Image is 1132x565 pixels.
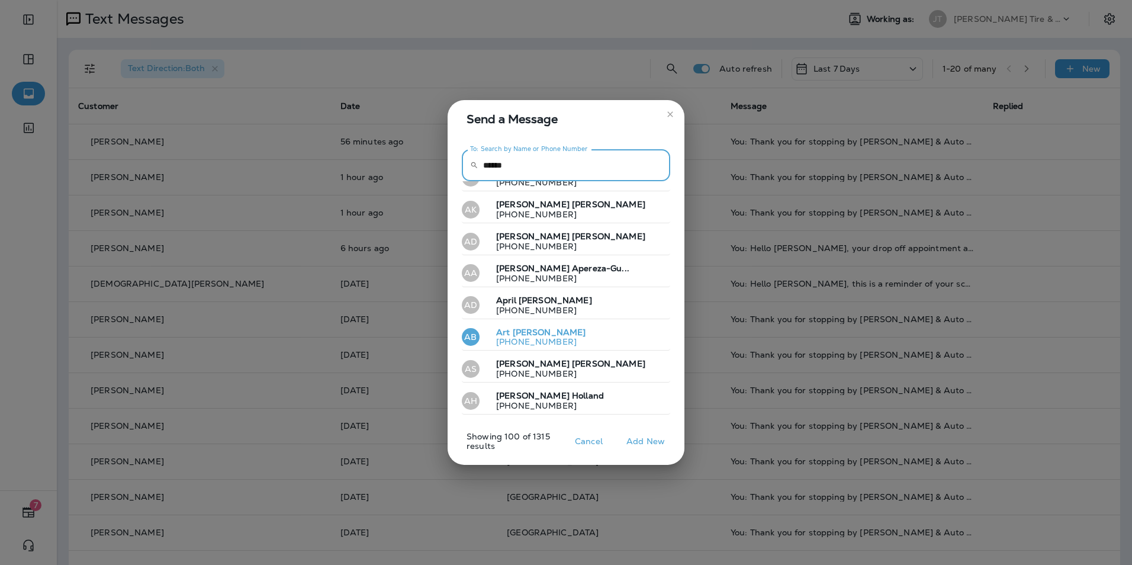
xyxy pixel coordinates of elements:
[487,369,645,378] p: [PHONE_NUMBER]
[462,324,670,351] button: ABArt [PERSON_NAME][PHONE_NUMBER]
[467,110,670,129] span: Send a Message
[661,105,680,124] button: close
[496,295,516,306] span: April
[496,231,570,242] span: [PERSON_NAME]
[462,196,670,223] button: AK[PERSON_NAME] [PERSON_NAME][PHONE_NUMBER]
[572,390,604,401] span: Holland
[572,199,645,210] span: [PERSON_NAME]
[519,295,592,306] span: [PERSON_NAME]
[462,201,480,219] div: AK
[487,306,592,315] p: [PHONE_NUMBER]
[462,387,670,415] button: AH[PERSON_NAME] Holland[PHONE_NUMBER]
[572,231,645,242] span: [PERSON_NAME]
[496,390,570,401] span: [PERSON_NAME]
[487,274,629,283] p: [PHONE_NUMBER]
[462,328,480,346] div: AB
[572,263,629,274] span: Apereza-Gu...
[462,392,480,410] div: AH
[462,296,480,314] div: AD
[462,228,670,255] button: AD[PERSON_NAME] [PERSON_NAME][PHONE_NUMBER]
[620,432,671,451] button: Add New
[470,145,588,153] label: To: Search by Name or Phone Number
[496,358,570,369] span: [PERSON_NAME]
[513,327,586,338] span: [PERSON_NAME]
[462,292,670,319] button: ADApril [PERSON_NAME][PHONE_NUMBER]
[487,242,645,251] p: [PHONE_NUMBER]
[462,233,480,251] div: AD
[462,264,480,282] div: AA
[567,432,611,451] button: Cancel
[487,401,604,410] p: [PHONE_NUMBER]
[572,358,645,369] span: [PERSON_NAME]
[462,360,480,378] div: AS
[487,178,645,187] p: [PHONE_NUMBER]
[443,432,567,460] p: Showing 100 of 1315 results
[487,210,645,219] p: [PHONE_NUMBER]
[462,260,670,287] button: AA[PERSON_NAME] Apereza-Gu...[PHONE_NUMBER]
[462,355,670,383] button: AS[PERSON_NAME] [PERSON_NAME][PHONE_NUMBER]
[487,337,586,346] p: [PHONE_NUMBER]
[496,199,570,210] span: [PERSON_NAME]
[496,327,510,338] span: Art
[496,263,570,274] span: [PERSON_NAME]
